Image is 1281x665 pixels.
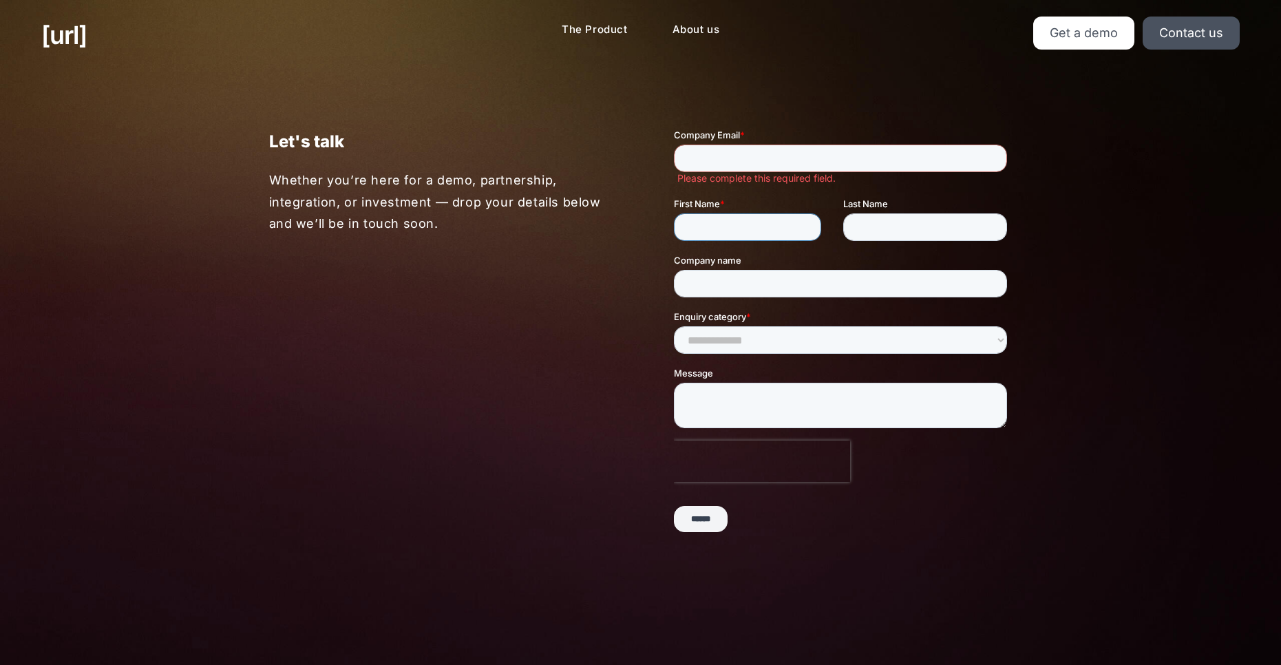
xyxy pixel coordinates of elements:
[551,17,639,43] a: The Product
[1143,17,1240,50] a: Contact us
[661,17,731,43] a: About us
[1033,17,1134,50] a: Get a demo
[269,128,608,155] p: Let's talk
[41,17,87,54] a: [URL]
[269,169,608,235] p: Whether you’re here for a demo, partnership, integration, or investment — drop your details below...
[674,128,1013,584] iframe: Form 0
